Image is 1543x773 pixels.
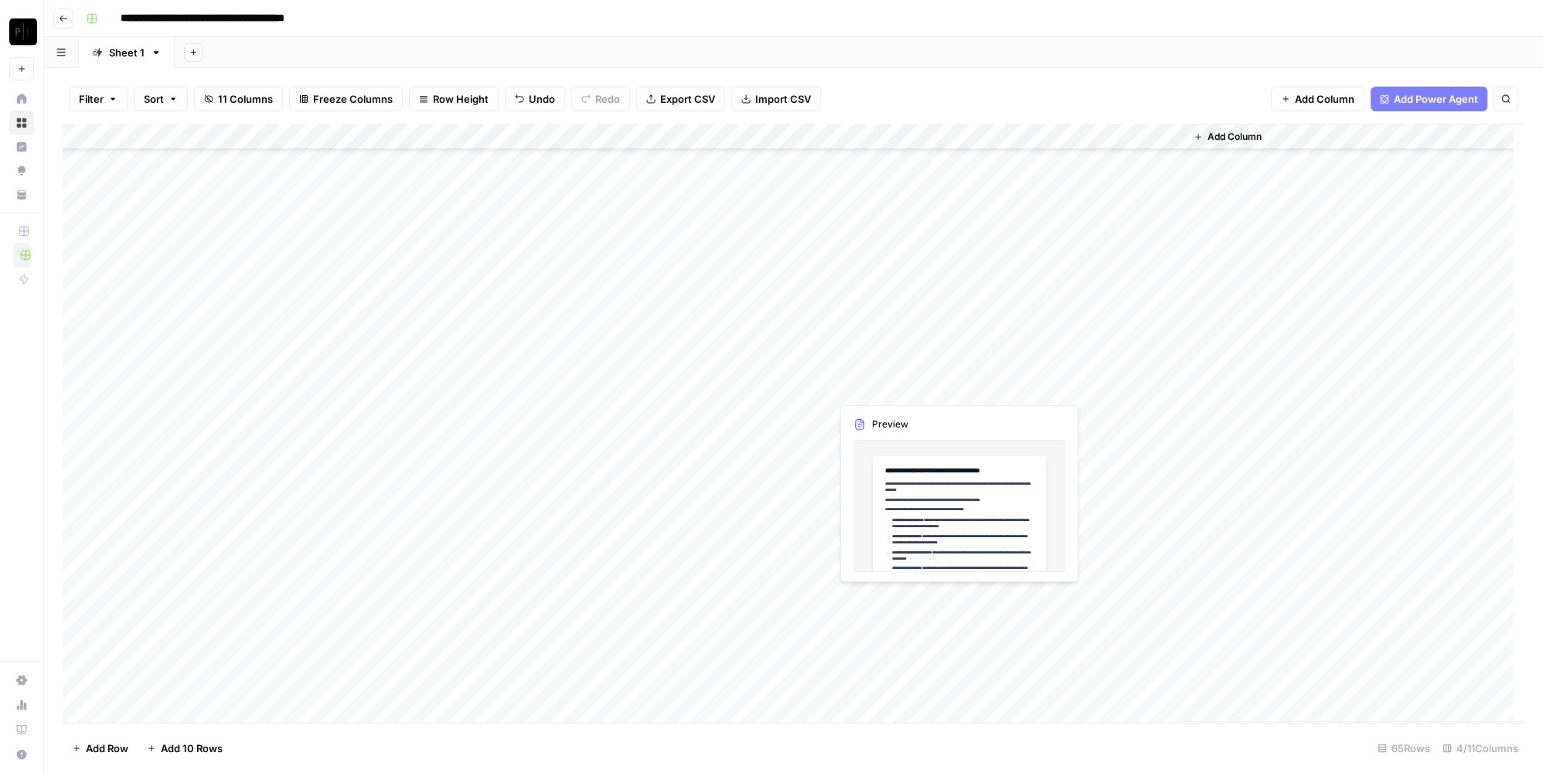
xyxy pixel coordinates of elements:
[9,717,34,742] a: Learning Hub
[63,736,138,761] button: Add Row
[433,91,489,107] span: Row Height
[79,37,175,68] a: Sheet 1
[595,91,620,107] span: Redo
[138,736,232,761] button: Add 10 Rows
[731,87,821,111] button: Import CSV
[9,18,37,46] img: External Partners Logo
[9,135,34,159] a: Insights
[1187,127,1268,147] button: Add Column
[9,87,34,111] a: Home
[755,91,811,107] span: Import CSV
[1436,736,1524,761] div: 4/11 Columns
[9,668,34,693] a: Settings
[1371,736,1436,761] div: 65 Rows
[571,87,630,111] button: Redo
[1295,91,1354,107] span: Add Column
[109,45,145,60] div: Sheet 1
[289,87,403,111] button: Freeze Columns
[1271,87,1364,111] button: Add Column
[636,87,725,111] button: Export CSV
[9,742,34,767] button: Help + Support
[144,91,164,107] span: Sort
[313,91,393,107] span: Freeze Columns
[9,12,34,51] button: Workspace: External Partners
[1371,87,1487,111] button: Add Power Agent
[194,87,283,111] button: 11 Columns
[9,111,34,135] a: Browse
[9,693,34,717] a: Usage
[161,741,223,756] span: Add 10 Rows
[409,87,499,111] button: Row Height
[660,91,715,107] span: Export CSV
[9,158,34,183] a: Opportunities
[134,87,188,111] button: Sort
[86,741,128,756] span: Add Row
[505,87,565,111] button: Undo
[9,182,34,207] a: Your Data
[218,91,273,107] span: 11 Columns
[69,87,128,111] button: Filter
[529,91,555,107] span: Undo
[1394,91,1478,107] span: Add Power Agent
[79,91,104,107] span: Filter
[1207,130,1262,144] span: Add Column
